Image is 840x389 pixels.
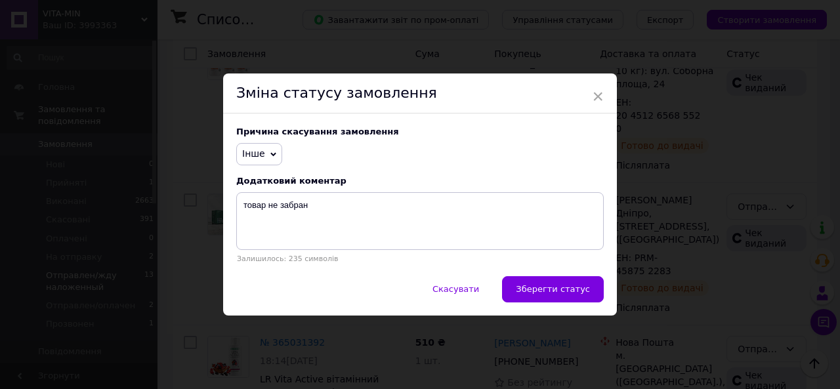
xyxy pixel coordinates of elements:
div: Зміна статусу замовлення [223,73,617,113]
div: Причина скасування замовлення [236,127,604,136]
button: Зберегти статус [502,276,604,302]
span: Зберегти статус [516,284,590,294]
p: Залишилось: 235 символів [236,255,604,263]
div: Додатковий коментар [236,176,604,186]
button: Скасувати [419,276,493,302]
span: Скасувати [432,284,479,294]
span: Інше [242,148,265,159]
span: × [592,85,604,108]
textarea: товар не забран [236,192,604,250]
